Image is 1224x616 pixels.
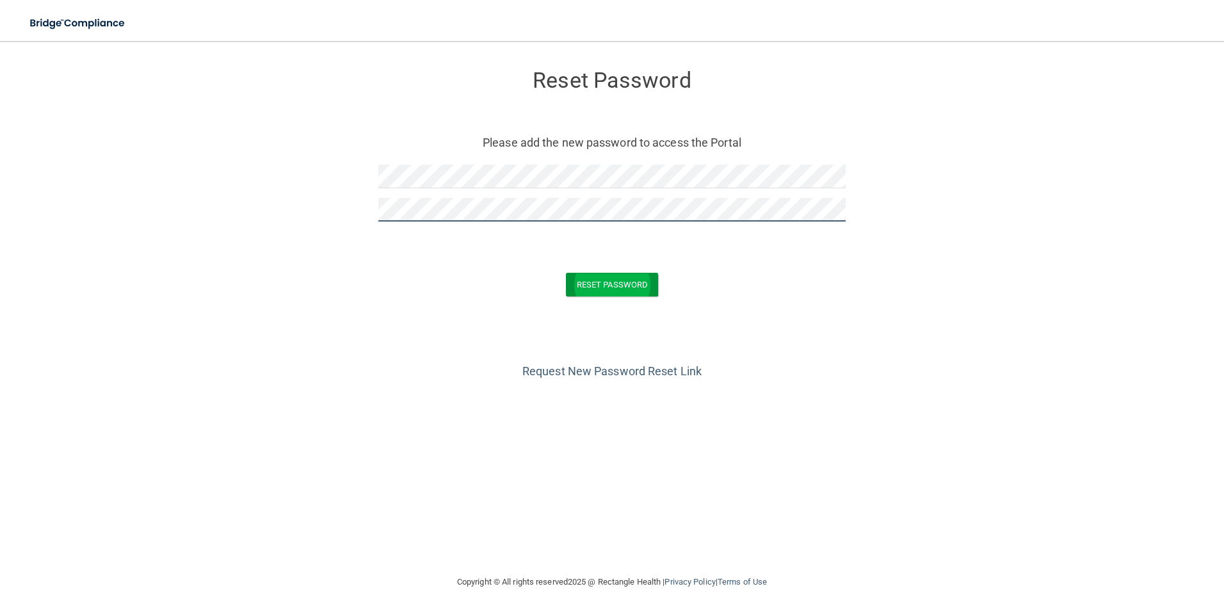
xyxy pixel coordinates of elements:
[664,577,715,587] a: Privacy Policy
[522,364,702,378] a: Request New Password Reset Link
[378,562,846,603] div: Copyright © All rights reserved 2025 @ Rectangle Health | |
[19,10,137,36] img: bridge_compliance_login_screen.278c3ca4.svg
[718,577,767,587] a: Terms of Use
[378,69,846,92] h3: Reset Password
[388,132,836,153] p: Please add the new password to access the Portal
[566,273,658,296] button: Reset Password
